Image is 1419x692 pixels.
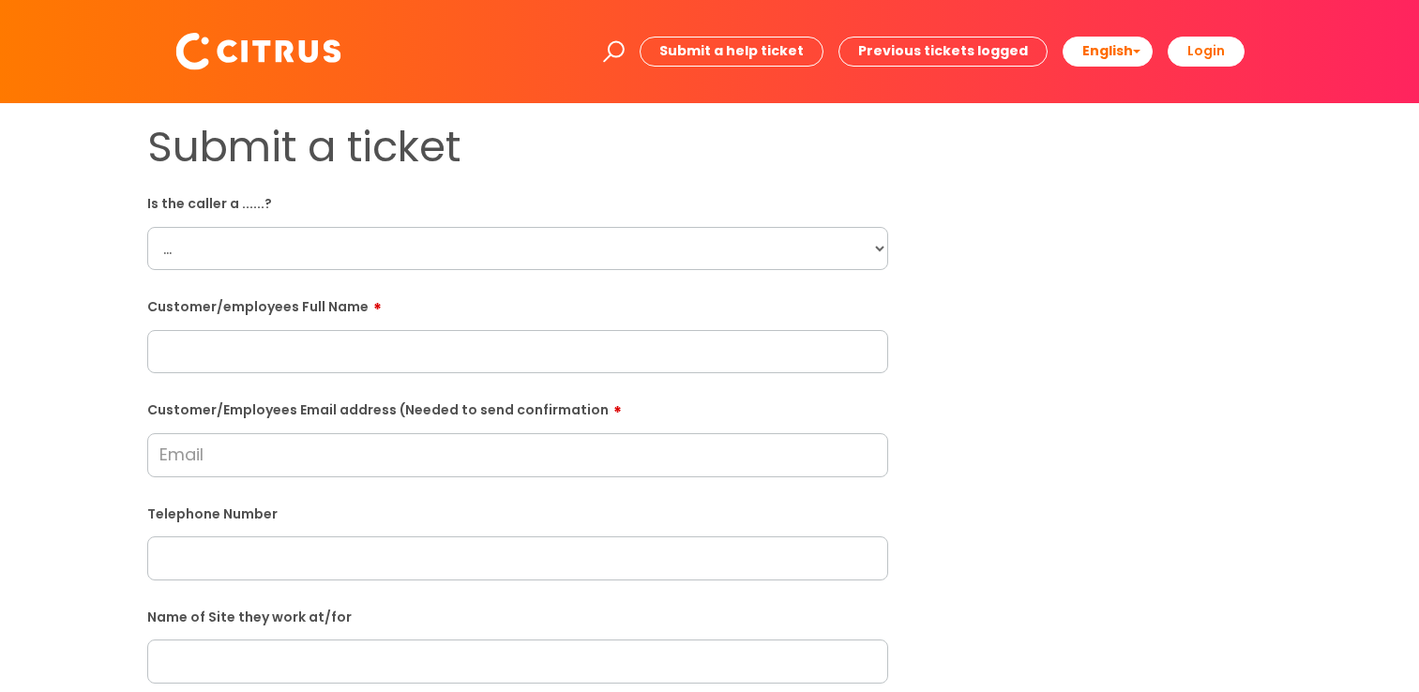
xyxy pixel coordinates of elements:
[147,433,888,476] input: Email
[147,503,888,522] label: Telephone Number
[640,37,823,66] a: Submit a help ticket
[147,293,888,315] label: Customer/employees Full Name
[1168,37,1245,66] a: Login
[838,37,1048,66] a: Previous tickets logged
[147,192,888,212] label: Is the caller a ......?
[147,122,888,173] h1: Submit a ticket
[147,396,888,418] label: Customer/Employees Email address (Needed to send confirmation
[1187,41,1225,60] b: Login
[147,606,888,625] label: Name of Site they work at/for
[1082,41,1133,60] span: English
